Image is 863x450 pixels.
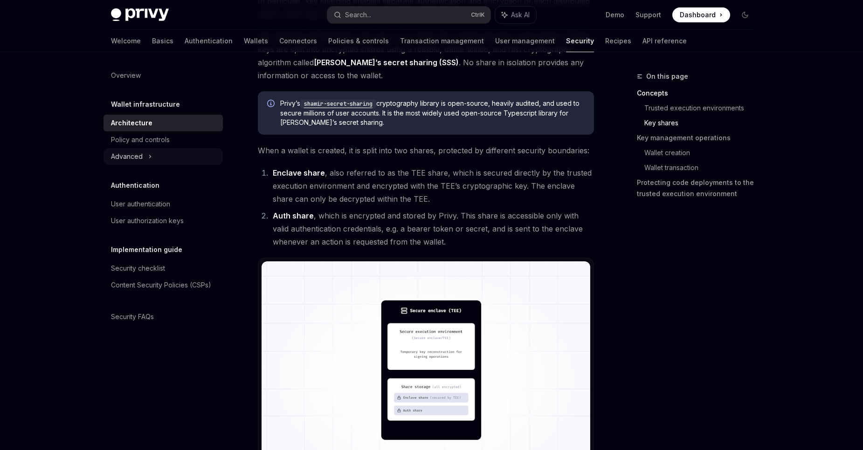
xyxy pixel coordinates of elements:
[644,145,760,160] a: Wallet creation
[111,99,180,110] h5: Wallet infrastructure
[280,99,585,127] span: Privy’s cryptography library is open-source, heavily audited, and used to secure millions of user...
[327,7,490,23] button: Search...CtrlK
[273,168,325,177] strong: Enclave share
[152,30,173,52] a: Basics
[104,308,223,325] a: Security FAQs
[495,30,555,52] a: User management
[111,8,169,21] img: dark logo
[244,30,268,52] a: Wallets
[738,7,753,22] button: Toggle dark mode
[495,7,536,23] button: Ask AI
[606,10,624,20] a: Demo
[104,131,223,148] a: Policy and controls
[104,115,223,131] a: Architecture
[111,311,154,322] div: Security FAQs
[111,198,170,210] div: User authentication
[111,117,152,129] div: Architecture
[635,10,661,20] a: Support
[511,10,530,20] span: Ask AI
[300,99,376,107] a: shamir-secret-sharing
[111,30,141,52] a: Welcome
[270,166,594,205] li: , also referred to as the TEE share, which is secured directly by the trusted execution environme...
[104,212,223,229] a: User authorization keys
[300,99,376,109] code: shamir-secret-sharing
[605,30,631,52] a: Recipes
[111,180,159,191] h5: Authentication
[642,30,687,52] a: API reference
[328,30,389,52] a: Policies & controls
[111,280,211,291] div: Content Security Policies (CSPs)
[104,277,223,293] a: Content Security Policies (CSPs)
[646,71,688,82] span: On this page
[637,175,760,201] a: Protecting code deployments to the trusted execution environment
[111,263,165,274] div: Security checklist
[111,215,184,226] div: User authorization keys
[111,70,141,81] div: Overview
[111,244,182,255] h5: Implementation guide
[400,30,484,52] a: Transaction management
[345,9,371,20] div: Search...
[111,134,170,145] div: Policy and controls
[644,101,760,116] a: Trusted execution environments
[644,160,760,175] a: Wallet transaction
[258,30,594,82] span: Key sharding and assembly only ever occur within the trusted execution environment. Private keys ...
[279,30,317,52] a: Connectors
[104,260,223,277] a: Security checklist
[104,67,223,84] a: Overview
[185,30,233,52] a: Authentication
[258,144,594,157] span: When a wallet is created, it is split into two shares, protected by different security boundaries:
[471,11,485,19] span: Ctrl K
[267,100,276,109] svg: Info
[644,116,760,130] a: Key shares
[637,86,760,101] a: Concepts
[111,151,143,162] div: Advanced
[637,130,760,145] a: Key management operations
[566,30,594,52] a: Security
[270,209,594,248] li: , which is encrypted and stored by Privy. This share is accessible only with valid authentication...
[680,10,716,20] span: Dashboard
[273,211,314,220] strong: Auth share
[314,58,459,68] a: [PERSON_NAME]’s secret sharing (SSS)
[104,196,223,212] a: User authentication
[672,7,730,22] a: Dashboard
